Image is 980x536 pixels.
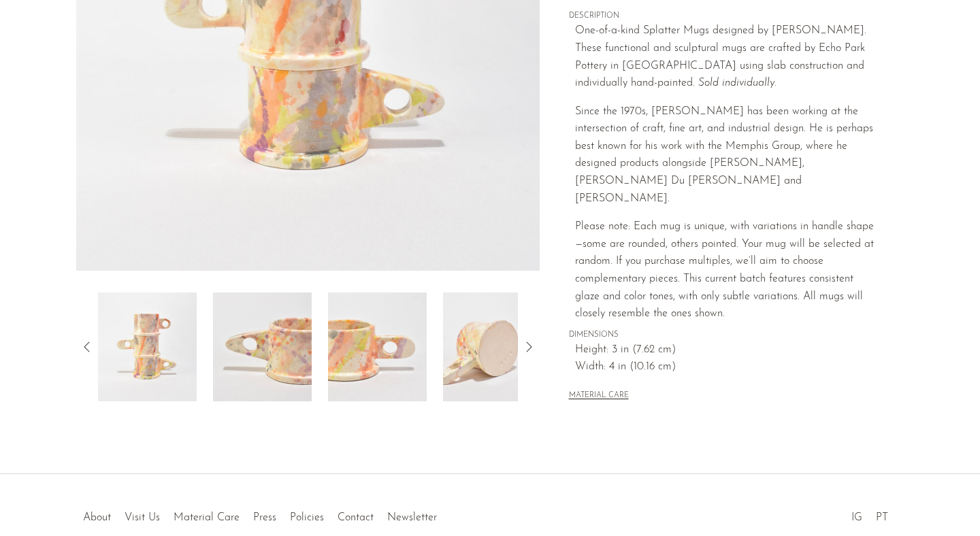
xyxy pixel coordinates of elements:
[338,512,374,523] a: Contact
[575,106,873,204] span: Since the 1970s, [PERSON_NAME] has been working at the intersection of craft, fine art, and indus...
[125,512,160,523] a: Visit Us
[569,391,629,401] button: MATERIAL CARE
[876,512,888,523] a: PT
[253,512,276,523] a: Press
[443,292,542,401] img: Splatter Mug
[575,358,875,376] span: Width: 4 in (10.16 cm)
[569,10,875,22] span: DESCRIPTION
[76,501,444,527] ul: Quick links
[575,25,866,88] span: One-of-a-kind Splatter Mugs designed by [PERSON_NAME]. These functional and sculptural mugs are c...
[174,512,240,523] a: Material Care
[575,341,875,359] span: Height: 3 in (7.62 cm)
[698,78,777,88] span: Sold individually.
[851,512,862,523] a: IG
[98,292,197,401] img: Splatter Mug
[83,512,111,523] a: About
[575,218,875,323] p: Please note: Each mug is unique, with variations in handle shape—some are rounded, others pointed...
[569,329,875,341] span: DIMENSIONS
[290,512,324,523] a: Policies
[213,292,312,401] img: Splatter Mug
[845,501,895,527] ul: Social Medias
[328,292,427,401] img: Splatter Mug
